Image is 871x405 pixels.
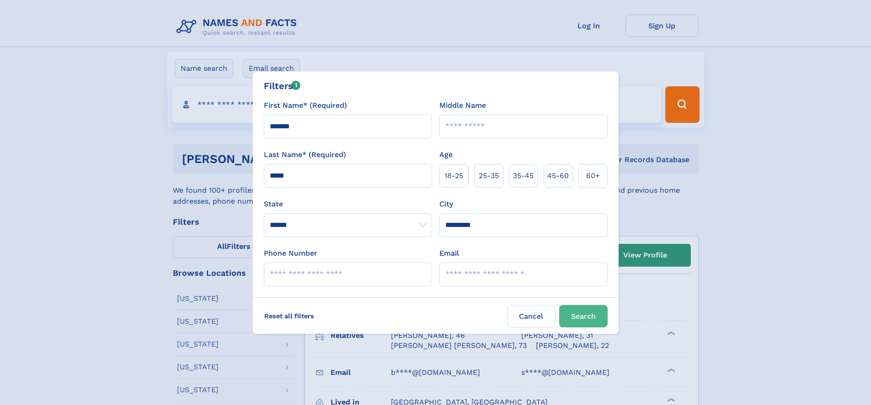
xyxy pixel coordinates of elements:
[264,100,347,111] label: First Name* (Required)
[547,170,569,181] span: 45‑60
[258,305,320,327] label: Reset all filters
[264,248,317,259] label: Phone Number
[586,170,600,181] span: 60+
[439,248,459,259] label: Email
[444,170,463,181] span: 18‑25
[559,305,608,327] button: Search
[439,149,453,160] label: Age
[439,100,486,111] label: Middle Name
[264,199,432,210] label: State
[507,305,556,327] label: Cancel
[264,79,301,93] div: Filters
[264,149,346,160] label: Last Name* (Required)
[439,199,453,210] label: City
[479,170,499,181] span: 25‑35
[513,170,534,181] span: 35‑45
